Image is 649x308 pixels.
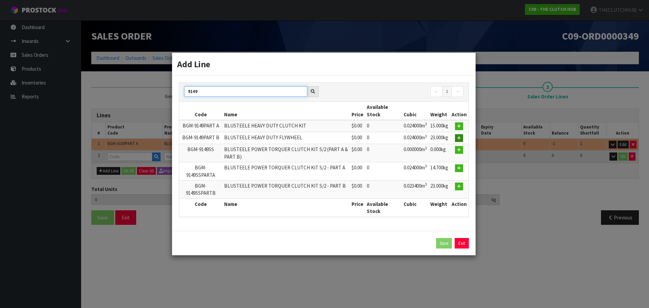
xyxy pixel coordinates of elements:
[179,162,222,181] td: BGM-9149SSPARTA
[429,144,450,162] td: 0.000kg
[425,182,427,187] sup: 3
[442,86,452,97] a: 1
[402,120,429,132] td: 0.024000m
[222,180,350,198] td: BLUSTEELE POWER TORQUER CLUTCH KIT S/2 - PART B
[350,180,365,198] td: $0.00
[365,120,402,132] td: 0
[402,132,429,144] td: 0.024000m
[179,180,222,198] td: BGM-9149SSPARTB
[179,198,222,216] th: Code
[222,102,350,120] th: Name
[177,58,471,70] h3: Add Line
[329,86,463,98] nav: Page navigation
[402,180,429,198] td: 0.023400m
[365,144,402,162] td: 0
[179,144,222,162] td: BGM-9149SS
[222,198,350,216] th: Name
[365,198,402,216] th: Available Stock
[425,134,427,139] sup: 3
[425,146,427,150] sup: 3
[179,102,222,120] th: Code
[179,132,222,144] td: BGM-9149PART B
[179,120,222,132] td: BGM-9149PART A
[450,102,468,120] th: Action
[350,120,365,132] td: $0.00
[429,198,450,216] th: Weight
[429,120,450,132] td: 15.000kg
[222,120,350,132] td: BLUSTEELE HEAVY DUTY CLUTCH KIT
[402,102,429,120] th: Cubic
[184,86,307,97] input: Search products
[425,164,427,168] sup: 3
[429,162,450,181] td: 14.700kg
[350,144,365,162] td: $0.00
[222,144,350,162] td: BLUSTEELE POWER TORQUER CLUTCH KIT S/2 (PART A & PART B)
[365,102,402,120] th: Available Stock
[365,132,402,144] td: 0
[365,180,402,198] td: 0
[455,238,469,249] a: Exit
[452,86,463,97] a: →
[425,122,427,126] sup: 3
[436,238,452,249] button: Save
[350,102,365,120] th: Price
[450,198,468,216] th: Action
[402,198,429,216] th: Cubic
[350,162,365,181] td: $0.00
[222,162,350,181] td: BLUSTEELE POWER TORQUER CLUTCH KIT S/2 - PART A
[350,198,365,216] th: Price
[402,144,429,162] td: 0.000000m
[429,102,450,120] th: Weight
[431,86,442,97] a: ←
[429,132,450,144] td: 23.000kg
[365,162,402,181] td: 0
[429,180,450,198] td: 23.000kg
[402,162,429,181] td: 0.024000m
[222,132,350,144] td: BLUSTEELE HEAVY DUTY FLYWHEEL
[350,132,365,144] td: $0.00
